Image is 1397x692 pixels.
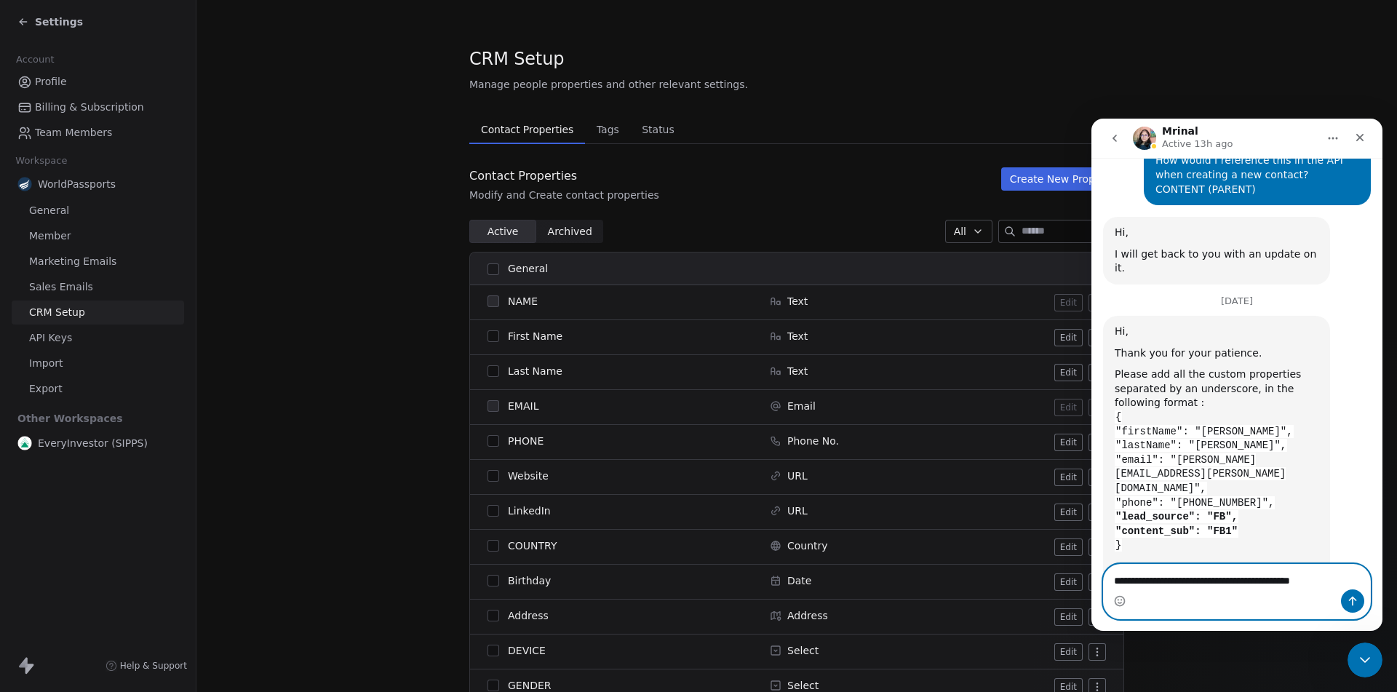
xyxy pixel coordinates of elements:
[475,119,579,140] span: Contact Properties
[1054,608,1083,626] button: Edit
[29,330,72,346] span: API Keys
[29,279,93,295] span: Sales Emails
[12,95,184,119] a: Billing & Subscription
[787,469,808,483] span: URL
[29,254,116,269] span: Marketing Emails
[508,469,549,483] span: Website
[23,249,227,292] div: Please add all the custom properties separated by an underscore, in the following format :
[787,399,816,413] span: Email
[787,434,839,448] span: Phone No.
[508,399,538,413] span: EMAIL
[250,471,273,494] button: Send a message…
[9,150,73,172] span: Workspace
[17,436,32,450] img: EI.png
[1054,294,1083,311] button: Edit
[29,305,85,320] span: CRM Setup
[469,48,564,70] span: CRM Setup
[954,224,966,239] span: All
[787,608,828,623] span: Address
[508,261,548,277] span: General
[12,250,184,274] a: Marketing Emails
[508,294,538,309] span: NAME
[1091,119,1382,631] iframe: Intercom live chat
[1054,538,1083,556] button: Edit
[12,446,279,485] textarea: Message…
[38,436,148,450] span: EveryInvestor (SIPPS)
[29,203,69,218] span: General
[469,188,659,202] div: Modify and Create contact properties
[23,306,202,319] code: "firstName": "[PERSON_NAME]",
[17,177,32,191] img: favicon.webp
[12,275,184,299] a: Sales Emails
[1054,573,1083,591] button: Edit
[12,224,184,248] a: Member
[787,329,808,343] span: Text
[1054,469,1083,486] button: Edit
[1054,504,1083,521] button: Edit
[548,224,592,239] span: Archived
[12,199,184,223] a: General
[508,538,557,553] span: COUNTRY
[508,434,544,448] span: PHONE
[469,77,748,92] span: Manage people properties and other relevant settings.
[23,420,31,433] code: }
[23,391,147,405] code: "lead_source": "FB",
[636,119,680,140] span: Status
[12,197,239,501] div: Hi,Thank you for your patience.Please add all the custom properties separated by an underscore, i...
[23,320,196,333] code: "lastName": "[PERSON_NAME]",
[1054,364,1083,381] button: Edit
[12,70,184,94] a: Profile
[787,364,808,378] span: Text
[23,228,227,242] div: Thank you for your patience.
[35,15,83,29] span: Settings
[1054,399,1083,416] button: Edit
[9,49,60,71] span: Account
[1001,167,1124,191] button: Create New Property
[38,177,116,191] span: WorldPassports
[787,294,808,309] span: Text
[23,477,34,488] button: Emoji picker
[12,351,184,375] a: Import
[508,329,562,343] span: First Name
[23,378,183,391] code: "phone": "[PHONE_NUMBER]",
[508,608,549,623] span: Address
[29,228,71,244] span: Member
[29,381,63,397] span: Export
[508,643,546,658] span: DEVICE
[23,206,227,220] div: Hi,
[1054,329,1083,346] button: Edit
[508,504,551,518] span: LinkedIn
[591,119,625,140] span: Tags
[35,100,144,115] span: Billing & Subscription
[23,406,147,419] code: "content_sub": "FB1"
[12,326,184,350] a: API Keys
[12,121,184,145] a: Team Members
[787,573,811,588] span: Date
[12,407,129,430] span: Other Workspaces
[12,377,184,401] a: Export
[1054,643,1083,661] button: Edit
[35,74,67,90] span: Profile
[787,538,828,553] span: Country
[35,125,112,140] span: Team Members
[17,15,83,29] a: Settings
[106,660,187,672] a: Help & Support
[508,573,551,588] span: Birthday
[787,504,808,518] span: URL
[120,660,187,672] span: Help & Support
[469,167,659,185] div: Contact Properties
[508,364,562,378] span: Last Name
[1348,643,1382,677] iframe: Intercom live chat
